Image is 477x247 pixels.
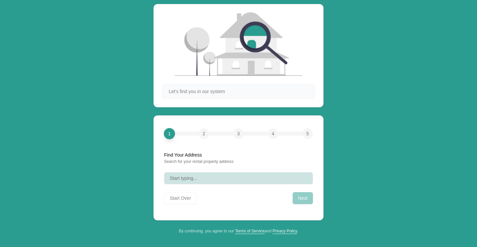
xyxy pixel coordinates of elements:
div: By continuing, you agree to our and . [153,228,324,234]
span: 3 [237,130,240,137]
span: 2 [203,130,205,137]
span: Let's find you in our system [169,88,225,95]
a: Privacy Policy [272,229,297,233]
div: Search for your rental property address [164,159,313,164]
a: Terms of Service [235,229,265,233]
img: House searching illustration [175,12,302,76]
span: 5 [306,130,309,137]
div: Find Your Address [164,152,313,158]
span: Start typing... [170,175,197,182]
span: 4 [272,130,274,137]
span: 1 [168,130,171,137]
